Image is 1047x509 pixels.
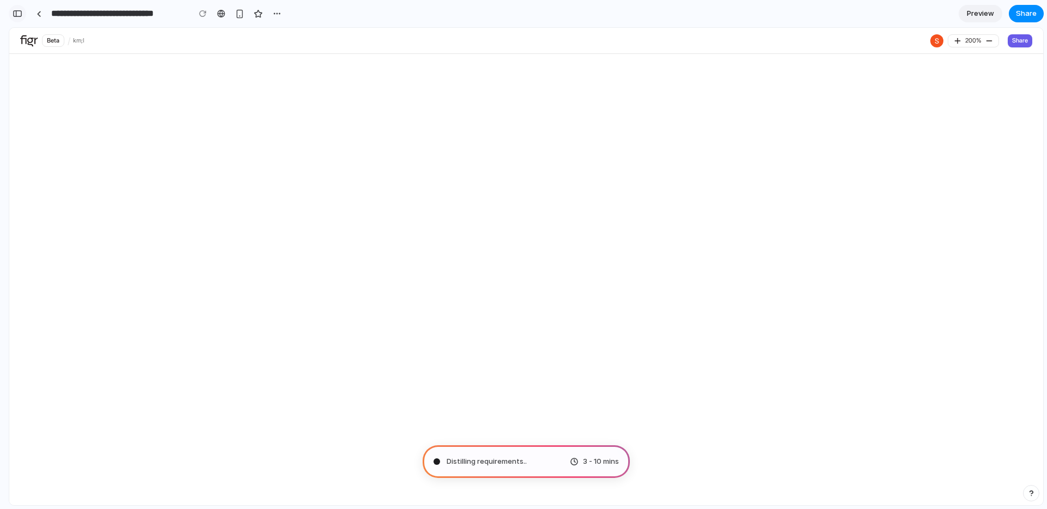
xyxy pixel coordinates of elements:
span: Beta [33,7,55,19]
span: Share [1016,8,1037,19]
span: 3 - 10 mins [583,456,619,467]
p: km;l [64,8,75,17]
span: 200% [956,8,972,17]
button: Share [998,7,1023,20]
span: Preview [967,8,994,19]
img: ACg8ocIG7KsHjiz7aNU3PlYwXX6CkwI8PBnzZ0v3LWmmVdZ3s8HeHw.png [921,7,934,20]
a: Preview [959,5,1002,22]
span: Distilling requirements .. [447,456,527,467]
button: Share [1009,5,1044,22]
span: / [55,9,64,17]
